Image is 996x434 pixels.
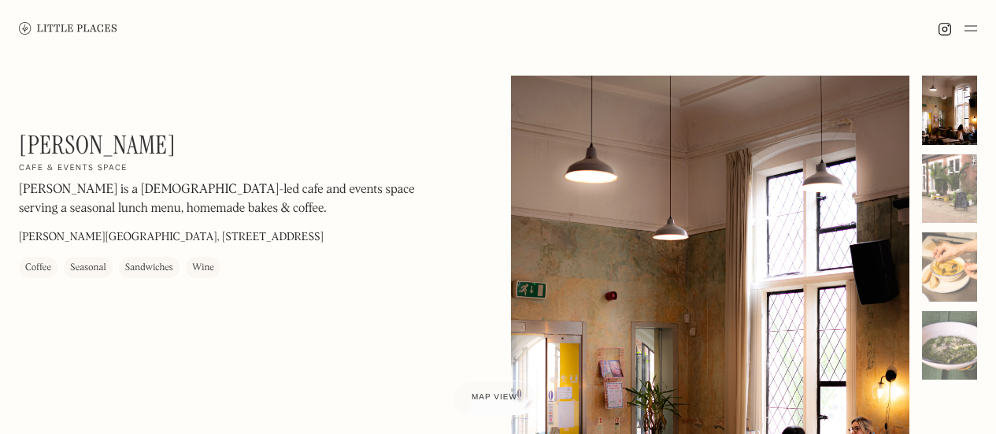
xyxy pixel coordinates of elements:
div: Coffee [25,261,51,276]
a: Map view [453,380,536,415]
span: Map view [472,393,517,402]
h2: Cafe & events space [19,164,128,175]
h1: [PERSON_NAME] [19,130,176,160]
p: [PERSON_NAME] is a [DEMOGRAPHIC_DATA]-led cafe and events space serving a seasonal lunch menu, ho... [19,181,444,219]
p: [PERSON_NAME][GEOGRAPHIC_DATA], [STREET_ADDRESS] [19,230,324,247]
div: Wine [192,261,214,276]
div: Seasonal [70,261,106,276]
div: Sandwiches [125,261,173,276]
